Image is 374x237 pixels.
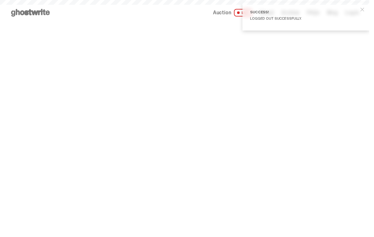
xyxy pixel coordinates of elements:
[213,10,231,15] span: Auction
[250,10,357,14] div: Success!
[234,9,252,17] span: LIVE
[357,4,368,15] button: close
[213,9,252,17] a: Auction LIVE
[250,17,357,20] div: Logged out successfully.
